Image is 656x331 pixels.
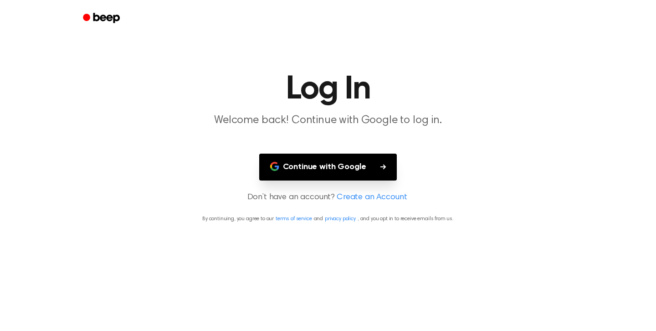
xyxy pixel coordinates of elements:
[276,216,312,222] a: terms of service
[11,215,645,223] p: By continuing, you agree to our and , and you opt in to receive emails from us.
[259,154,397,181] button: Continue with Google
[77,10,128,27] a: Beep
[153,113,503,128] p: Welcome back! Continue with Google to log in.
[337,191,407,204] a: Create an Account
[11,191,645,204] p: Don’t have an account?
[95,73,561,106] h1: Log In
[325,216,356,222] a: privacy policy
